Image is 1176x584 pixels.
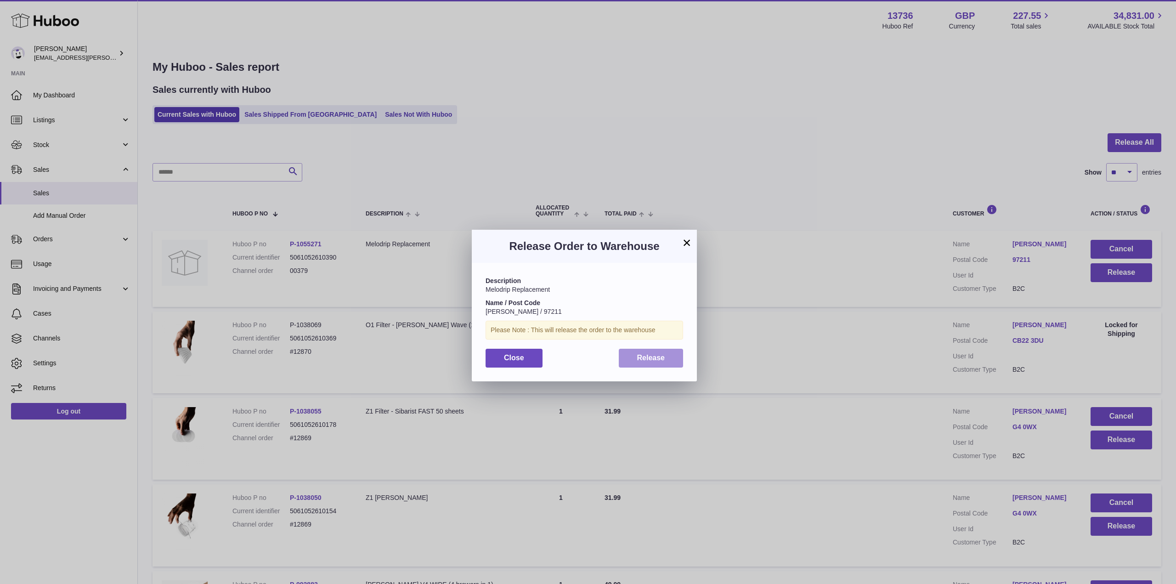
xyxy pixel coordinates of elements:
[637,354,665,362] span: Release
[486,277,521,284] strong: Description
[486,299,540,306] strong: Name / Post Code
[619,349,684,368] button: Release
[486,349,543,368] button: Close
[486,308,562,315] span: [PERSON_NAME] / 97211
[486,321,683,340] div: Please Note : This will release the order to the warehouse
[681,237,692,248] button: ×
[486,239,683,254] h3: Release Order to Warehouse
[504,354,524,362] span: Close
[486,286,550,293] span: Melodrip Replacement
